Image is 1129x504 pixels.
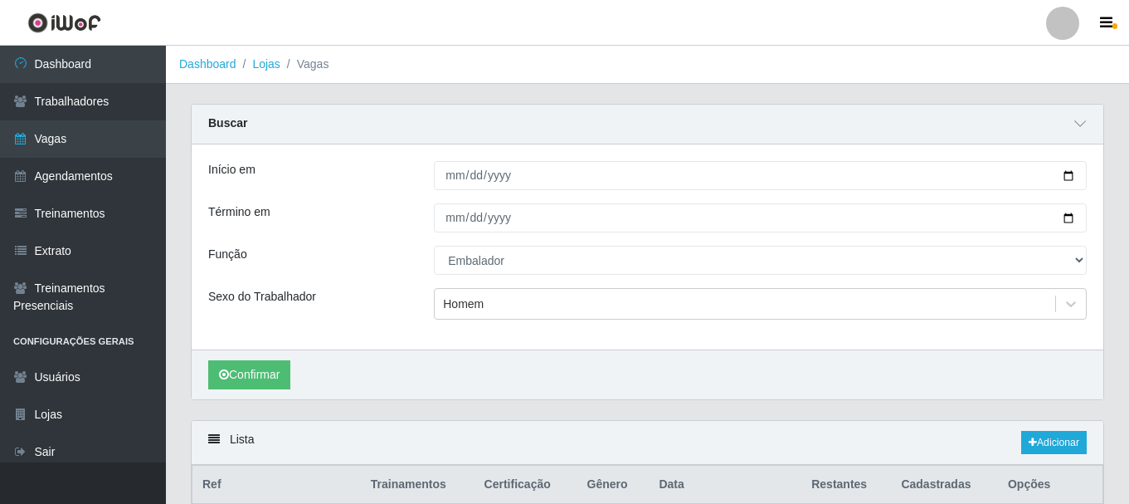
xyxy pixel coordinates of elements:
button: Confirmar [208,360,290,389]
a: Dashboard [179,57,236,71]
label: Sexo do Trabalhador [208,288,316,306]
input: 00/00/0000 [434,161,1087,190]
label: Término em [208,203,270,221]
li: Vagas [280,56,329,73]
strong: Buscar [208,116,247,130]
input: 00/00/0000 [434,203,1087,232]
label: Função [208,246,247,263]
label: Início em [208,161,255,179]
div: Lista [192,421,1103,465]
div: Homem [443,296,484,313]
nav: breadcrumb [166,46,1129,84]
a: Adicionar [1021,431,1087,454]
img: CoreUI Logo [27,12,101,33]
a: Lojas [252,57,280,71]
